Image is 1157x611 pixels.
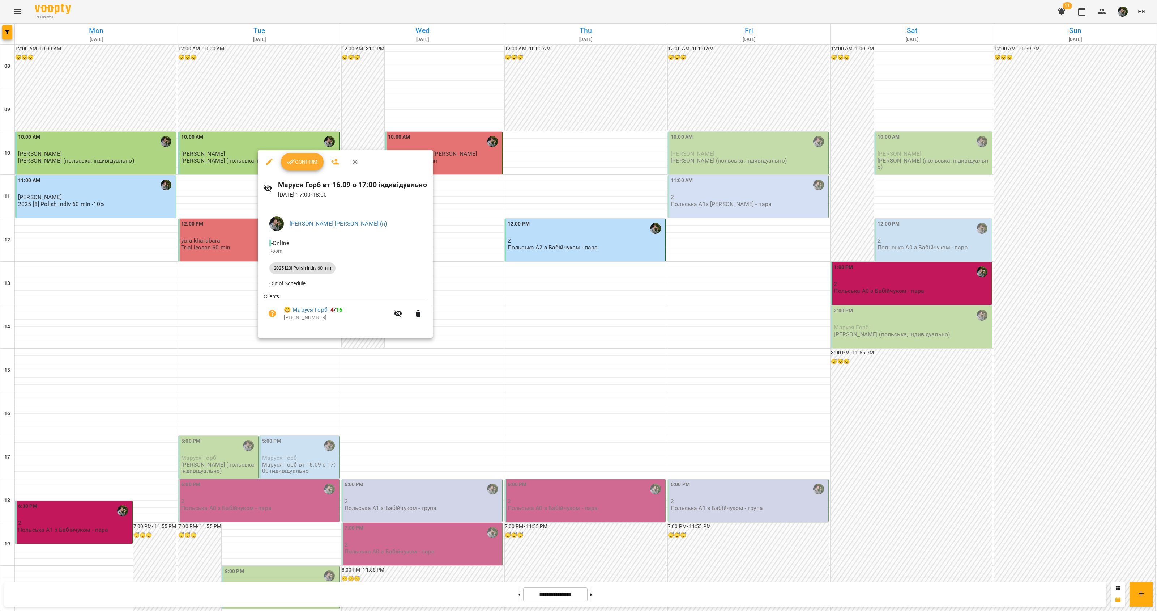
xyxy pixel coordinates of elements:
[281,153,324,170] button: Confirm
[264,277,427,290] li: Out of Schedule
[278,190,427,199] p: [DATE] 17:00 - 18:00
[269,248,421,255] p: Room
[269,216,284,231] img: 70cfbdc3d9a863d38abe8aa8a76b24f3.JPG
[269,240,291,246] span: - Online
[290,220,387,227] a: [PERSON_NAME] [PERSON_NAME] (п)
[336,306,342,313] span: 16
[264,305,281,322] button: Unpaid. Bill the attendance?
[284,305,328,314] a: 😀 Маруся Горб
[330,306,343,313] b: /
[278,179,427,190] h6: Маруся Горб вт 16.09 о 17:00 індивідуально
[284,314,389,321] p: [PHONE_NUMBER]
[269,265,336,271] span: 2025 [20] Polish Indiv 60 min
[287,157,318,166] span: Confirm
[330,306,334,313] span: 4
[264,293,427,329] ul: Clients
